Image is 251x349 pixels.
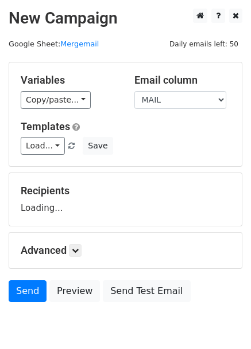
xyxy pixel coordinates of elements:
[49,280,100,302] a: Preview
[21,74,117,87] h5: Variables
[9,280,47,302] a: Send
[9,9,242,28] h2: New Campaign
[165,38,242,50] span: Daily emails left: 50
[83,137,113,155] button: Save
[21,185,230,197] h5: Recipients
[21,185,230,214] div: Loading...
[60,40,99,48] a: Mergemail
[21,244,230,257] h5: Advanced
[103,280,190,302] a: Send Test Email
[21,120,70,132] a: Templates
[21,91,91,109] a: Copy/paste...
[165,40,242,48] a: Daily emails left: 50
[9,40,99,48] small: Google Sheet:
[21,137,65,155] a: Load...
[134,74,231,87] h5: Email column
